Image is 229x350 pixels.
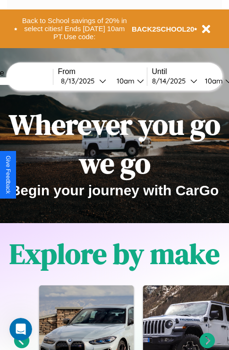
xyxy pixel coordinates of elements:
[61,76,99,85] div: 8 / 13 / 2025
[200,76,225,85] div: 10am
[9,234,220,273] h1: Explore by make
[58,76,109,86] button: 8/13/2025
[112,76,137,85] div: 10am
[58,67,147,76] label: From
[132,25,195,33] b: BACK2SCHOOL20
[109,76,147,86] button: 10am
[9,318,32,341] iframe: Intercom live chat
[5,156,11,194] div: Give Feedback
[17,14,132,43] button: Back to School savings of 20% in select cities! Ends [DATE] 10am PT.Use code:
[152,76,190,85] div: 8 / 14 / 2025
